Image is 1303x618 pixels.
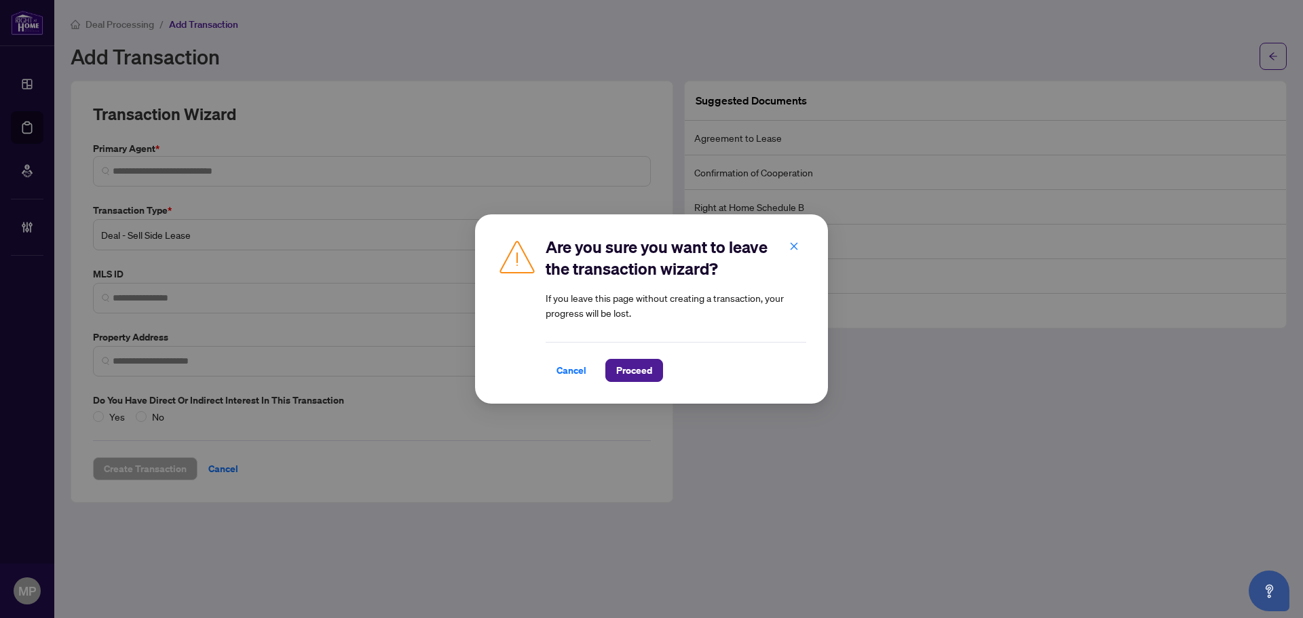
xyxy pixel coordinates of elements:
[546,290,806,320] article: If you leave this page without creating a transaction, your progress will be lost.
[605,359,663,382] button: Proceed
[546,359,597,382] button: Cancel
[546,236,806,279] h2: Are you sure you want to leave the transaction wizard?
[1249,571,1289,611] button: Open asap
[556,360,586,381] span: Cancel
[789,242,799,251] span: close
[616,360,652,381] span: Proceed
